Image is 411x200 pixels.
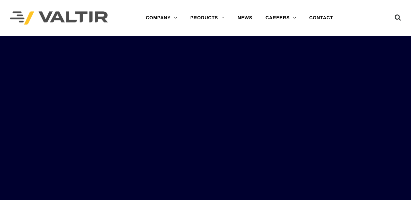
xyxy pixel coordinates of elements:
a: CONTACT [303,11,340,25]
a: NEWS [231,11,259,25]
a: PRODUCTS [184,11,231,25]
a: CAREERS [259,11,303,25]
a: COMPANY [139,11,184,25]
img: Valtir [10,11,108,25]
